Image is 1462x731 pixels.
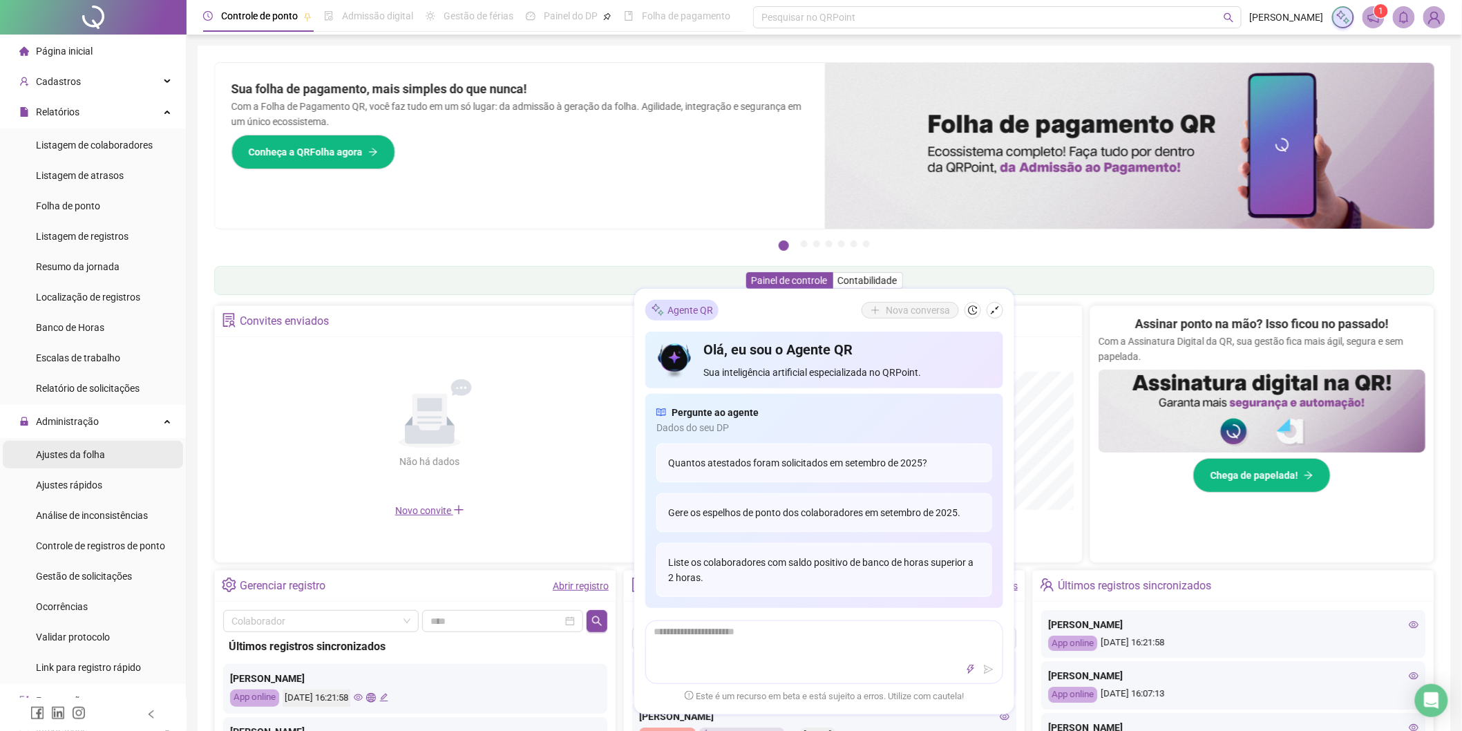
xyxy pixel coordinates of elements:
span: linkedin [51,706,65,720]
span: Gestão de solicitações [36,571,132,582]
img: banner%2F02c71560-61a6-44d4-94b9-c8ab97240462.png [1099,370,1425,453]
span: eye [1000,712,1009,721]
span: arrow-right [1304,471,1313,480]
div: Quantos atestados foram solicitados em setembro de 2025? [656,444,992,482]
span: Página inicial [36,46,93,57]
div: Open Intercom Messenger [1415,684,1448,717]
div: [PERSON_NAME] [639,709,1009,724]
span: clock-circle [203,11,213,21]
div: Convites enviados [240,310,329,333]
span: Exportações [36,695,90,706]
span: Escalas de trabalho [36,352,120,363]
span: Ajustes rápidos [36,480,102,491]
span: Banco de Horas [36,322,104,333]
span: notification [1367,11,1380,23]
span: Chega de papelada! [1211,468,1298,483]
div: [PERSON_NAME] [230,671,600,686]
span: Listagem de atrasos [36,170,124,181]
span: search [1224,12,1234,23]
span: file [19,107,29,117]
span: exclamation-circle [685,691,694,700]
span: shrink [990,305,1000,315]
h2: Sua folha de pagamento, mais simples do que nunca! [231,79,808,99]
button: 2 [801,240,808,247]
span: file-done [324,11,334,21]
span: history [968,305,978,315]
span: Listagem de colaboradores [36,140,153,151]
span: Relatórios [36,106,79,117]
div: Gere os espelhos de ponto dos colaboradores em setembro de 2025. [656,493,992,532]
div: [PERSON_NAME] [1048,668,1418,683]
p: Com a Assinatura Digital da QR, sua gestão fica mais ágil, segura e sem papelada. [1099,334,1425,364]
div: [PERSON_NAME] [1048,617,1418,632]
span: bell [1398,11,1410,23]
span: team [1040,578,1054,592]
span: Sua inteligência artificial especializada no QRPoint. [704,365,992,380]
span: Admissão digital [342,10,413,21]
button: Nova conversa [862,302,959,319]
span: Relatório de solicitações [36,383,140,394]
span: export [19,696,29,705]
img: icon [656,340,693,380]
span: home [19,46,29,56]
button: 3 [813,240,820,247]
button: 4 [826,240,833,247]
span: global [366,693,375,702]
span: instagram [72,706,86,720]
div: Não há dados [366,454,493,469]
span: lock [19,417,29,426]
span: Link para registro rápido [36,662,141,673]
h2: Assinar ponto na mão? Isso ficou no passado! [1135,314,1389,334]
span: dashboard [526,11,535,21]
span: Ocorrências [36,601,88,612]
span: edit [379,693,388,702]
img: banner%2F8d14a306-6205-4263-8e5b-06e9a85ad873.png [825,63,1435,229]
span: eye [1409,620,1418,629]
h4: Olá, eu sou o Agente QR [704,340,992,359]
div: Últimos registros sincronizados [229,638,602,655]
span: Folha de pagamento [642,10,730,21]
button: thunderbolt [962,661,979,678]
span: book [624,11,634,21]
span: thunderbolt [966,665,976,674]
span: Folha de ponto [36,200,100,211]
span: file-text [631,578,645,592]
span: Painel de controle [752,275,828,286]
span: pushpin [303,12,312,21]
span: Este é um recurso em beta e está sujeito a erros. Utilize com cautela! [685,690,964,703]
span: setting [222,578,236,592]
span: sun [426,11,435,21]
span: Controle de ponto [221,10,298,21]
span: plus [453,504,464,515]
span: Contabilidade [838,275,898,286]
span: [PERSON_NAME] [1250,10,1324,25]
img: 50702 [1424,7,1445,28]
p: Com a Folha de Pagamento QR, você faz tudo em um só lugar: da admissão à geração da folha. Agilid... [231,99,808,129]
span: facebook [30,706,44,720]
button: 6 [851,240,857,247]
span: Listagem de registros [36,231,129,242]
span: Controle de registros de ponto [36,540,165,551]
img: sparkle-icon.fc2bf0ac1784a2077858766a79e2daf3.svg [1336,10,1351,25]
span: arrow-right [368,147,378,157]
span: read [656,405,666,420]
span: user-add [19,77,29,86]
div: App online [1048,687,1097,703]
span: Dados do seu DP [656,420,992,435]
span: search [591,616,602,627]
div: Agente QR [645,300,719,321]
span: Ajustes da folha [36,449,105,460]
span: pushpin [603,12,611,21]
span: Análise de inconsistências [36,510,148,521]
sup: 1 [1374,4,1388,18]
div: App online [230,690,279,707]
span: Gestão de férias [444,10,513,21]
div: App online [1048,636,1097,652]
button: 7 [863,240,870,247]
button: Chega de papelada! [1193,458,1331,493]
span: Administração [36,416,99,427]
button: 1 [779,240,789,251]
a: Abrir registro [553,580,609,591]
span: Localização de registros [36,292,140,303]
button: send [980,661,997,678]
